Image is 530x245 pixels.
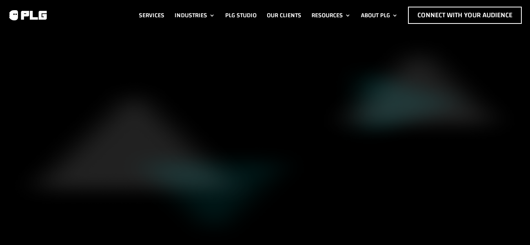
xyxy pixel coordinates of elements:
a: PLG Studio [225,7,257,24]
a: Resources [311,7,351,24]
a: Industries [175,7,215,24]
a: Services [139,7,164,24]
a: Connect with Your Audience [408,7,522,24]
a: Our Clients [267,7,301,24]
a: About PLG [361,7,398,24]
